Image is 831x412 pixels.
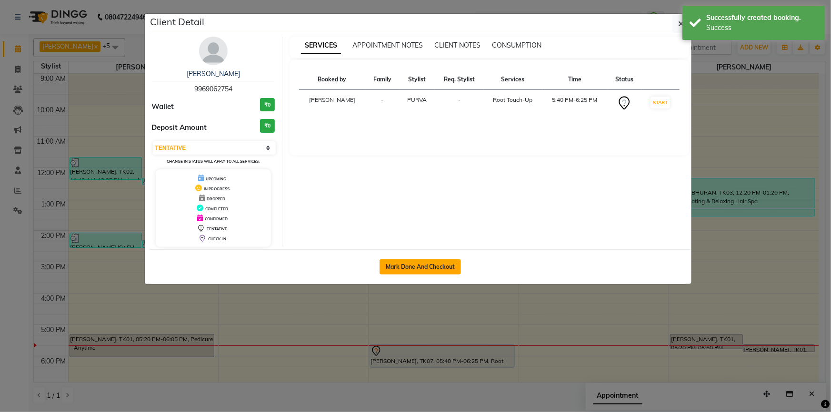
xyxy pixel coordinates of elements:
[380,259,461,275] button: Mark Done And Checkout
[706,13,818,23] div: Successfully created booking.
[204,186,230,191] span: IN PROGRESS
[205,216,228,221] span: CONFIRMED
[152,122,207,133] span: Deposit Amount
[206,177,226,181] span: UPCOMING
[205,206,228,211] span: COMPLETED
[187,69,240,78] a: [PERSON_NAME]
[150,15,205,29] h5: Client Detail
[435,90,483,117] td: -
[299,90,365,117] td: [PERSON_NAME]
[208,236,226,241] span: CHECK-IN
[299,69,365,90] th: Booked by
[365,90,399,117] td: -
[490,96,537,104] div: Root Touch-Up
[706,23,818,33] div: Success
[365,69,399,90] th: Family
[492,41,541,49] span: CONSUMPTION
[435,69,483,90] th: Req. Stylist
[207,196,225,201] span: DROPPED
[167,159,260,164] small: Change in status will apply to all services.
[199,37,228,65] img: avatar
[194,85,232,93] span: 9969062754
[260,98,275,112] h3: ₹0
[301,37,341,54] span: SERVICES
[484,69,542,90] th: Services
[260,119,275,133] h3: ₹0
[434,41,481,49] span: CLIENT NOTES
[651,97,670,108] button: START
[207,226,227,231] span: TENTATIVE
[407,96,427,103] span: PURVA
[400,69,435,90] th: Stylist
[608,69,641,90] th: Status
[352,41,423,49] span: APPOINTMENT NOTES
[542,69,608,90] th: Time
[542,90,608,117] td: 5:40 PM-6:25 PM
[152,101,174,112] span: Wallet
